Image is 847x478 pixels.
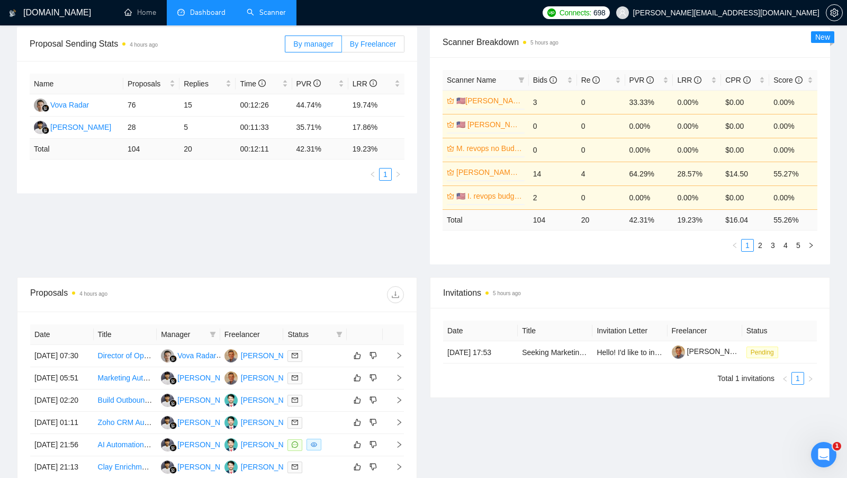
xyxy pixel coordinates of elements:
li: Previous Page [366,168,379,181]
a: Director of Operations & Strategic Execution [98,351,244,360]
button: like [351,416,364,429]
button: dislike [367,371,380,384]
td: Seeking Marketing Decision-Makers in Multifamily Property Management – paid survey [518,341,592,364]
li: Next Page [805,239,817,252]
a: Marketing Automation and SEO Expert for Healthcare Businesses [98,374,314,382]
button: dislike [367,461,380,473]
button: like [351,394,364,406]
a: Pending [746,348,782,356]
span: mail [292,375,298,381]
span: like [354,418,361,427]
button: like [351,371,364,384]
li: Next Page [392,168,404,181]
img: gigradar-bm.png [169,355,177,362]
span: Proposals [128,78,167,90]
span: user [619,9,626,16]
img: upwork-logo.png [547,8,556,17]
td: 64.29% [625,162,673,185]
div: [PERSON_NAME] [177,372,238,384]
div: [PERSON_NAME] [241,417,302,428]
div: [PERSON_NAME] [177,417,238,428]
span: info-circle [743,76,751,84]
span: right [387,374,403,382]
img: logo [9,5,16,22]
span: Score [773,76,802,84]
span: right [387,441,403,448]
span: filter [516,72,527,88]
li: 1 [379,168,392,181]
th: Invitation Letter [592,321,667,341]
th: Freelancer [220,324,284,345]
a: RT[PERSON_NAME] [161,462,238,471]
img: gigradar-bm.png [169,444,177,452]
span: Connects: [560,7,591,19]
li: Previous Page [779,372,791,385]
a: Seeking Marketing Decision-Makers in Multifamily Property Management – paid survey [522,348,807,357]
td: 55.27% [769,162,817,185]
li: 2 [754,239,767,252]
a: 5 [792,240,804,251]
td: $0.00 [721,185,769,209]
span: Replies [184,78,223,90]
img: gigradar-bm.png [169,466,177,474]
td: 44.74% [292,94,348,117]
span: filter [336,331,343,338]
a: MS[PERSON_NAME] [224,462,302,471]
th: Manager [157,324,220,345]
span: mail [292,352,298,359]
td: 55.26 % [769,209,817,230]
td: 76 [123,94,179,117]
span: like [354,351,361,360]
button: right [805,239,817,252]
img: MS [224,461,238,474]
span: info-circle [258,79,266,87]
td: $0.00 [721,114,769,138]
td: Build Outbound Lead Engine (Airtable, Clay, SmartLead, Vapi) for Commercial Real Estate [94,390,157,412]
span: info-circle [592,76,600,84]
li: Total 1 invitations [718,372,774,385]
td: 42.31 % [625,209,673,230]
span: info-circle [549,76,557,84]
iframe: Intercom live chat [811,442,836,467]
td: [DATE] 21:56 [30,434,94,456]
td: 35.71% [292,117,348,139]
img: c1cg8UpLHf-UlWaObmzqfpQt24Xa_1Qu10C60FTMoMCyHQd4Wb8jLW7n6ET5gBWZPC [672,346,685,359]
img: RT [161,438,174,452]
td: [DATE] 17:53 [443,341,518,364]
td: 19.74% [348,94,404,117]
span: dislike [370,463,377,471]
li: 3 [767,239,779,252]
time: 4 hours ago [130,42,158,48]
td: 14 [529,162,577,185]
td: [DATE] 01:11 [30,412,94,434]
td: [DATE] 02:20 [30,390,94,412]
a: 🇺🇸 I. revops budget US (C) [456,190,522,202]
a: VRVova Radar [161,351,216,359]
a: [PERSON_NAME] (B) [456,166,522,178]
td: 0.00% [673,114,721,138]
img: gigradar-bm.png [169,377,177,385]
img: RT [161,394,174,407]
button: setting [826,4,843,21]
a: Build Outbound Lead Engine (Airtable, Clay, SmartLead, Vapi) for Commercial Real Estate [98,396,395,404]
a: setting [826,8,843,17]
img: gigradar-bm.png [169,422,177,429]
span: Time [240,79,265,88]
span: info-circle [646,76,654,84]
th: Date [30,324,94,345]
span: dislike [370,351,377,360]
td: 0.00% [673,138,721,162]
time: 5 hours ago [493,290,521,296]
span: eye [311,441,317,448]
span: By manager [293,40,333,48]
li: 1 [791,372,804,385]
span: left [732,242,738,249]
td: 19.23 % [673,209,721,230]
td: 00:12:26 [236,94,292,117]
a: 4 [780,240,791,251]
span: info-circle [313,79,321,87]
td: 0.00% [769,138,817,162]
img: RT [161,461,174,474]
a: AI Automation Specialist for Lead Generation & Outreach [98,440,285,449]
img: gigradar-bm.png [42,104,49,112]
